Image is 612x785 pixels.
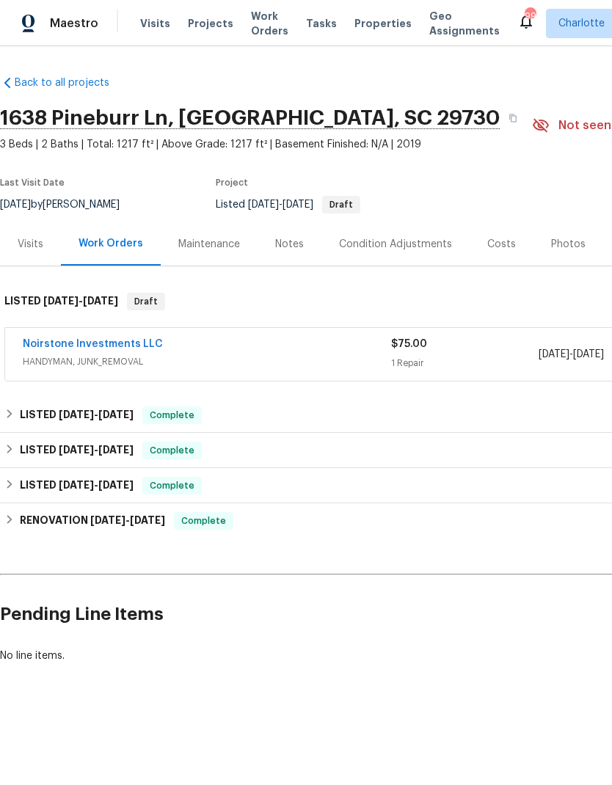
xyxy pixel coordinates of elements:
[59,445,134,455] span: -
[59,445,94,455] span: [DATE]
[59,480,94,490] span: [DATE]
[306,18,337,29] span: Tasks
[188,16,233,31] span: Projects
[98,409,134,420] span: [DATE]
[98,445,134,455] span: [DATE]
[50,16,98,31] span: Maestro
[4,293,118,310] h6: LISTED
[558,16,605,31] span: Charlotte
[98,480,134,490] span: [DATE]
[487,237,516,252] div: Costs
[144,478,200,493] span: Complete
[144,443,200,458] span: Complete
[429,9,500,38] span: Geo Assignments
[500,105,526,131] button: Copy Address
[43,296,79,306] span: [DATE]
[130,515,165,525] span: [DATE]
[573,349,604,359] span: [DATE]
[90,515,125,525] span: [DATE]
[175,514,232,528] span: Complete
[144,408,200,423] span: Complete
[354,16,412,31] span: Properties
[90,515,165,525] span: -
[83,296,118,306] span: [DATE]
[248,200,313,210] span: -
[20,477,134,494] h6: LISTED
[551,237,586,252] div: Photos
[525,9,535,23] div: 99
[128,294,164,309] span: Draft
[251,9,288,38] span: Work Orders
[79,236,143,251] div: Work Orders
[283,200,313,210] span: [DATE]
[391,356,539,370] div: 1 Repair
[18,237,43,252] div: Visits
[178,237,240,252] div: Maintenance
[140,16,170,31] span: Visits
[59,409,94,420] span: [DATE]
[43,296,118,306] span: -
[59,409,134,420] span: -
[59,480,134,490] span: -
[20,512,165,530] h6: RENOVATION
[275,237,304,252] div: Notes
[216,178,248,187] span: Project
[324,200,359,209] span: Draft
[23,339,163,349] a: Noirstone Investments LLC
[20,406,134,424] h6: LISTED
[539,349,569,359] span: [DATE]
[23,354,391,369] span: HANDYMAN, JUNK_REMOVAL
[216,200,360,210] span: Listed
[539,347,604,362] span: -
[391,339,427,349] span: $75.00
[248,200,279,210] span: [DATE]
[339,237,452,252] div: Condition Adjustments
[20,442,134,459] h6: LISTED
